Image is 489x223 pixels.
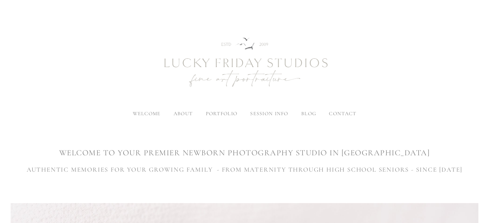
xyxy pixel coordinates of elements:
[301,110,316,117] a: blog
[174,110,193,117] label: about
[129,15,360,111] img: Newborn Photography Denver | Lucky Friday Studios
[206,110,238,117] label: portfolio
[11,147,478,159] h1: WELCOME TO YOUR premier newborn photography studio IN [GEOGRAPHIC_DATA]
[250,110,288,117] label: session info
[11,165,478,175] h3: AUTHENTIC MEMORIES FOR YOUR GROWING FAMILY - FROM MATERNITY THROUGH HIGH SCHOOL SENIORS - SINCE [...
[133,110,161,117] a: welcome
[329,110,356,117] a: contact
